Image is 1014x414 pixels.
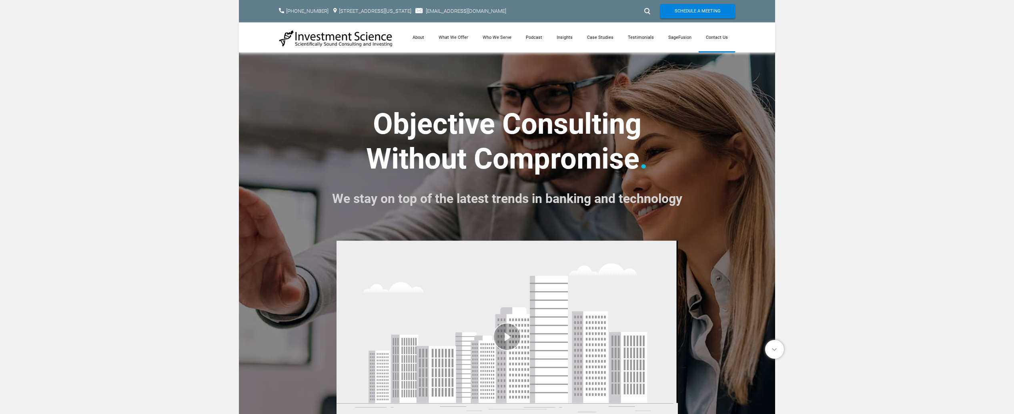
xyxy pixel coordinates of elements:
span: Schedule A Meeting [675,4,721,18]
a: Case Studies [580,22,621,52]
a: Contact Us [699,22,735,52]
a: Who We Serve [475,22,519,52]
a: Insights [549,22,580,52]
a: Podcast [519,22,549,52]
a: [STREET_ADDRESS][US_STATE]​ [339,8,411,14]
a: About [405,22,431,52]
a: SageFusion [661,22,699,52]
a: Schedule A Meeting [660,4,735,18]
a: [PHONE_NUMBER] [286,8,329,14]
font: . [639,142,648,176]
img: Investment Science | NYC Consulting Services [279,30,393,47]
a: Testimonials [621,22,661,52]
strong: ​Objective Consulting ​Without Compromise [366,107,641,175]
a: [EMAIL_ADDRESS][DOMAIN_NAME] [426,8,506,14]
font: We stay on top of the latest trends in banking and technology [332,191,682,206]
a: What We Offer [431,22,475,52]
